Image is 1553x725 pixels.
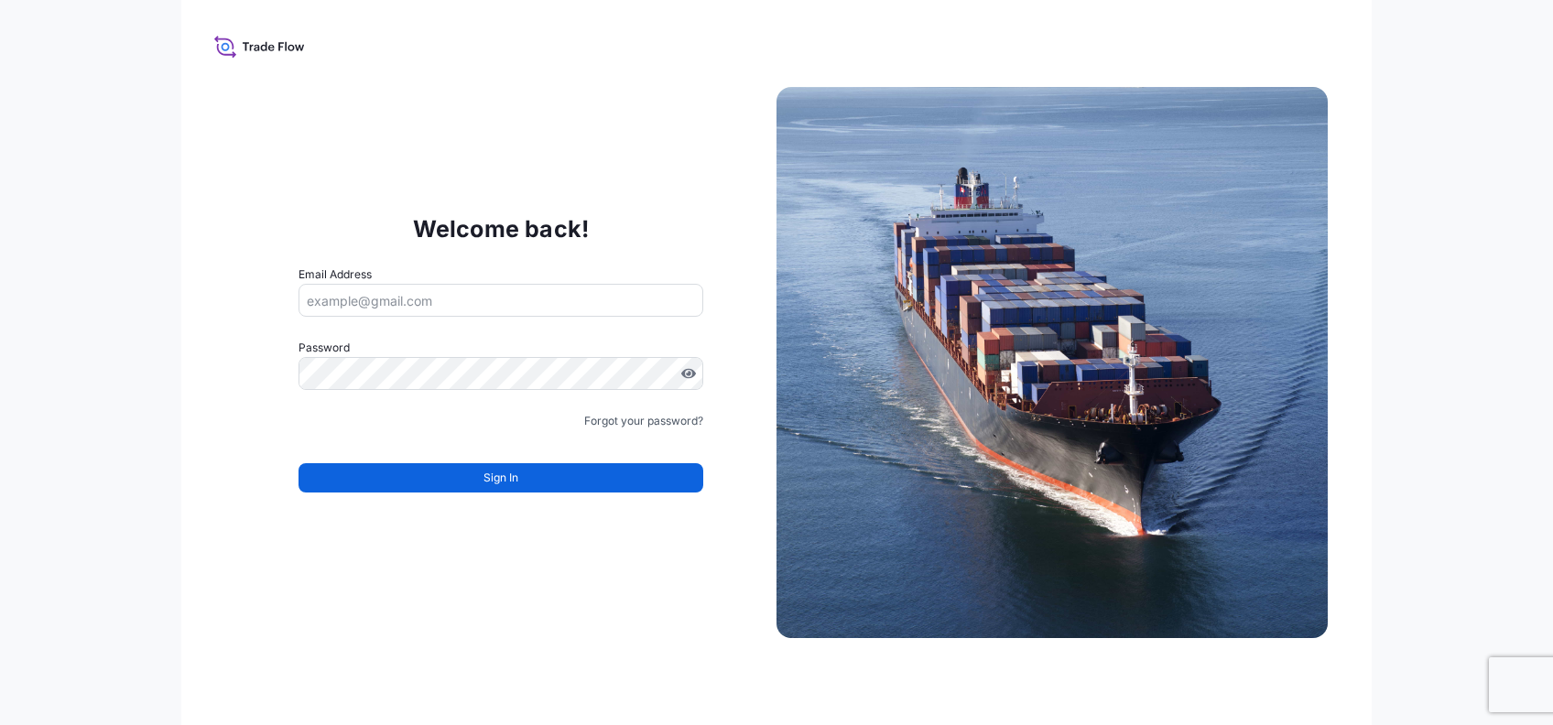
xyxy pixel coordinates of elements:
[299,265,372,284] label: Email Address
[413,214,590,243] p: Welcome back!
[299,284,703,317] input: example@gmail.com
[681,366,696,381] button: Show password
[299,339,703,357] label: Password
[776,87,1328,638] img: Ship illustration
[584,412,703,430] a: Forgot your password?
[483,469,518,487] span: Sign In
[299,463,703,492] button: Sign In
